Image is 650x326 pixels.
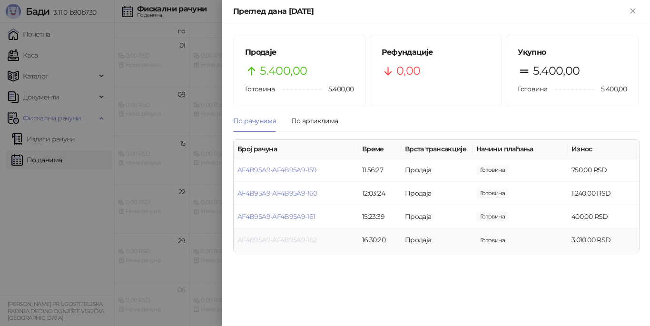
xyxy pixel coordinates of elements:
[358,228,401,252] td: 16:30:20
[358,182,401,205] td: 12:03:24
[627,6,639,17] button: Close
[568,182,639,205] td: 1.240,00 RSD
[476,165,509,175] span: 750,00
[237,166,317,174] a: AF4B95A9-AF4B95A9-159
[476,188,509,198] span: 1.240,00
[401,140,473,158] th: Врста трансакције
[568,140,639,158] th: Износ
[518,85,547,93] span: Готовина
[473,140,568,158] th: Начини плаћања
[401,182,473,205] td: Продаја
[568,158,639,182] td: 750,00 RSD
[260,62,307,80] span: 5.400,00
[358,158,401,182] td: 11:56:27
[233,116,276,126] div: По рачунима
[245,47,354,58] h5: Продаје
[237,236,317,244] a: AF4B95A9-AF4B95A9-162
[234,140,358,158] th: Број рачуна
[233,6,627,17] div: Преглед дана [DATE]
[568,205,639,228] td: 400,00 RSD
[476,211,509,222] span: 400,00
[237,212,315,221] a: AF4B95A9-AF4B95A9-161
[401,205,473,228] td: Продаја
[237,189,317,198] a: AF4B95A9-AF4B95A9-160
[322,84,354,94] span: 5.400,00
[594,84,627,94] span: 5.400,00
[401,158,473,182] td: Продаја
[476,235,509,246] span: 3.010,00
[358,140,401,158] th: Време
[401,228,473,252] td: Продаја
[396,62,420,80] span: 0,00
[568,228,639,252] td: 3.010,00 RSD
[245,85,275,93] span: Готовина
[291,116,338,126] div: По артиклима
[533,62,580,80] span: 5.400,00
[518,47,627,58] h5: Укупно
[382,47,491,58] h5: Рефундације
[358,205,401,228] td: 15:23:39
